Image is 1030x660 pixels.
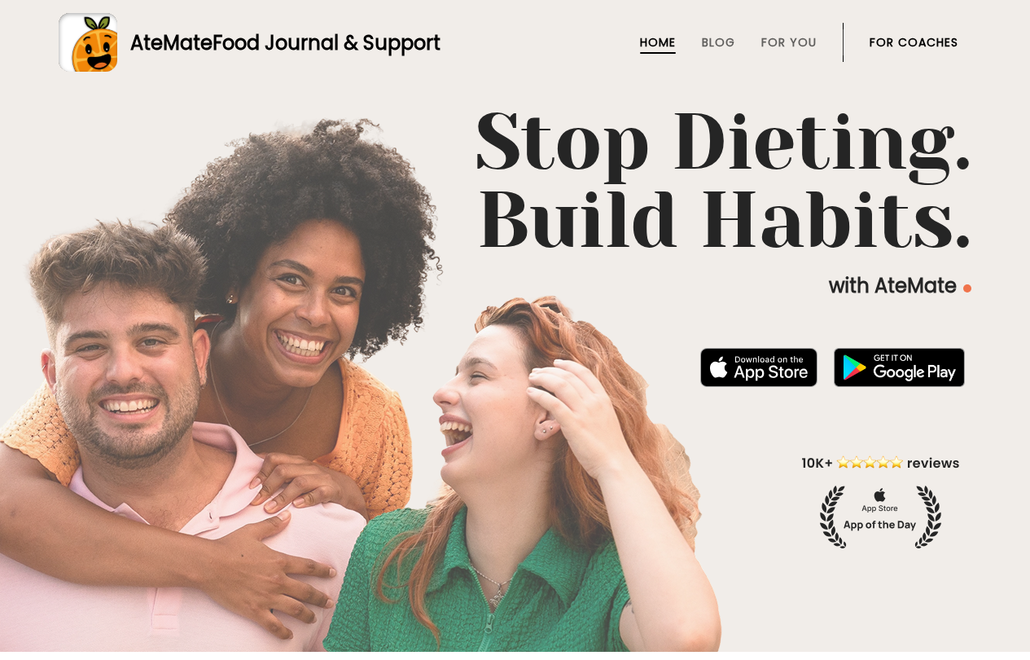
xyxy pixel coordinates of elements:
img: badge-download-google.png [834,348,965,387]
span: Food Journal & Support [213,29,440,56]
p: with AteMate [59,273,971,299]
a: Home [640,36,676,49]
img: home-hero-appoftheday.png [790,453,971,548]
a: For Coaches [870,36,958,49]
img: badge-download-apple.svg [700,348,817,387]
a: AteMateFood Journal & Support [59,13,971,72]
a: Blog [702,36,735,49]
div: AteMate [117,29,440,57]
a: For You [761,36,817,49]
h1: Stop Dieting. Build Habits. [59,103,971,260]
